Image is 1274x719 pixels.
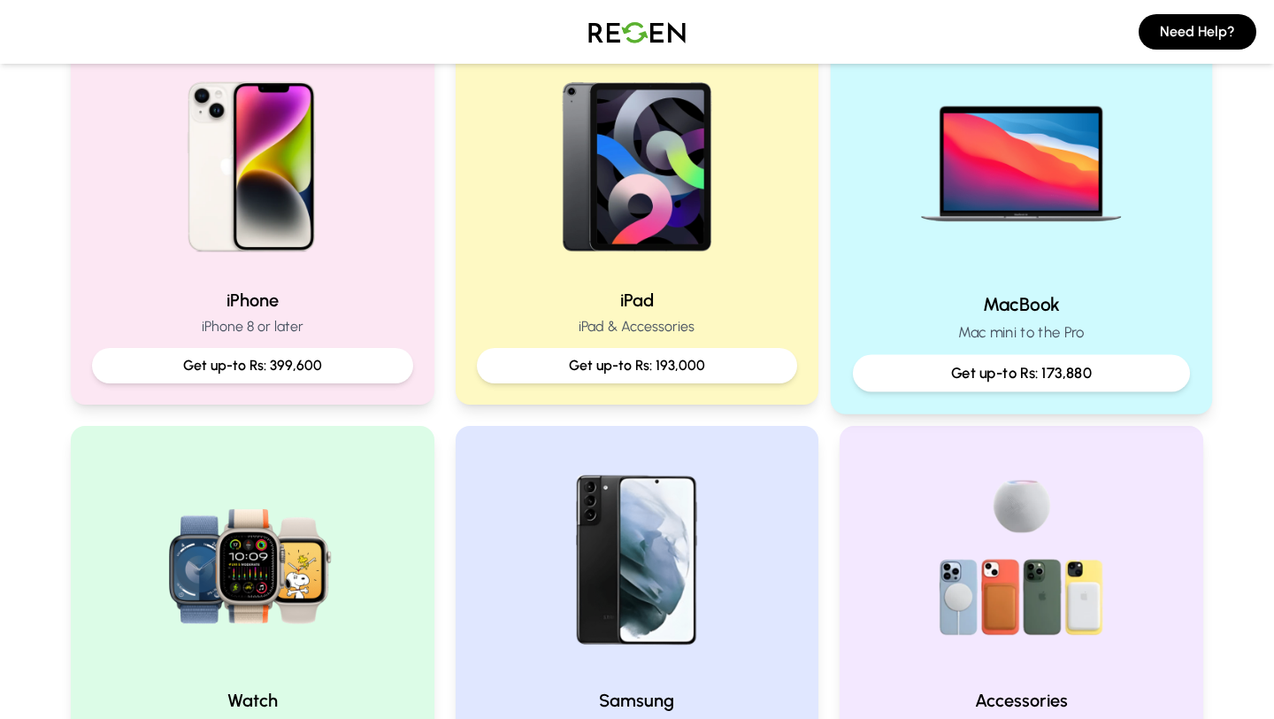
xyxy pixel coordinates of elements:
[92,288,413,313] h2: iPhone
[853,291,1190,317] h2: MacBook
[92,688,413,713] h2: Watch
[477,316,798,337] p: iPad & Accessories
[868,362,1175,384] p: Get up-to Rs: 173,880
[106,355,399,376] p: Get up-to Rs: 399,600
[524,447,750,674] img: Samsung
[861,688,1182,713] h2: Accessories
[139,47,365,274] img: iPhone
[524,47,750,274] img: iPad
[853,321,1190,344] p: Mac mini to the Pro
[902,39,1140,277] img: MacBook
[491,355,784,376] p: Get up-to Rs: 193,000
[477,688,798,713] h2: Samsung
[477,288,798,313] h2: iPad
[92,316,413,337] p: iPhone 8 or later
[909,447,1135,674] img: Accessories
[575,7,699,57] img: Logo
[1139,14,1256,50] button: Need Help?
[139,447,365,674] img: Watch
